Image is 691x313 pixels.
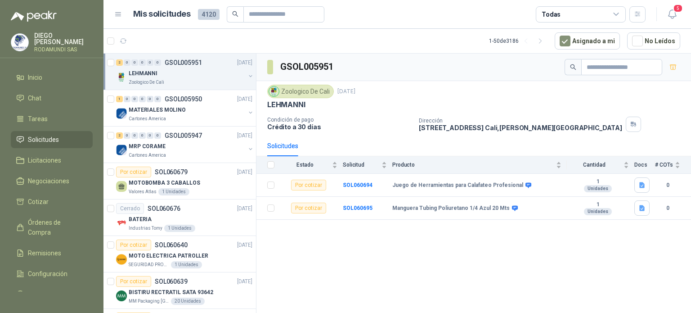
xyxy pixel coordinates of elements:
div: 20 Unidades [171,298,205,305]
span: Negociaciones [28,176,69,186]
th: Docs [634,156,655,174]
b: 0 [655,204,680,213]
a: SOL060694 [343,182,372,188]
button: No Leídos [627,32,680,50]
p: SOL060640 [155,242,188,248]
p: GSOL005951 [165,59,202,66]
th: Cantidad [567,156,634,174]
div: Todas [542,9,561,19]
img: Logo peakr [11,11,57,22]
span: search [570,64,576,70]
a: Chat [11,90,93,107]
div: 0 [147,132,153,139]
p: SEGURIDAD PROVISER LTDA [129,261,169,268]
div: 0 [139,132,146,139]
img: Company Logo [116,218,127,228]
div: 0 [124,132,130,139]
p: Zoologico De Cali [129,79,164,86]
span: Tareas [28,114,48,124]
p: LEHMANNI [129,69,157,78]
div: 0 [139,96,146,102]
span: Cantidad [567,162,622,168]
div: Por cotizar [116,167,151,177]
p: Industrias Tomy [129,225,162,232]
a: Solicitudes [11,131,93,148]
p: Crédito a 30 días [267,123,412,131]
div: 1 [116,96,123,102]
span: Solicitudes [28,135,59,145]
b: Juego de Herramientas para Calafateo Profesional [392,182,523,189]
b: Manguera Tubing Poliuretano 1/4 Azul 20 Mts [392,205,510,212]
div: 1 Unidades [171,261,202,268]
span: Inicio [28,73,42,82]
div: 0 [131,96,138,102]
div: 0 [124,96,130,102]
span: Producto [392,162,554,168]
p: SOL060676 [148,205,180,212]
div: 0 [131,132,138,139]
div: Por cotizar [291,180,326,191]
span: Chat [28,93,41,103]
a: CerradoSOL060676[DATE] Company LogoBATERIAIndustrias Tomy1 Unidades [103,200,256,236]
p: MOTOBOMBA 3 CABALLOS [129,179,200,187]
a: Por cotizarSOL060639[DATE] Company LogoBISTIRU RECTRATIL SATA 93642MM Packaging [GEOGRAPHIC_DATA]... [103,272,256,309]
p: SOL060679 [155,169,188,175]
a: Configuración [11,265,93,282]
p: [DATE] [237,132,252,140]
span: Manuales y ayuda [28,290,79,299]
div: Solicitudes [267,141,298,151]
p: MRP CORAME [129,142,166,151]
button: Asignado a mi [555,32,620,50]
div: Por cotizar [291,203,326,213]
a: Inicio [11,69,93,86]
div: 0 [124,59,130,66]
a: Negociaciones [11,172,93,190]
div: Cerrado [116,203,144,214]
a: Órdenes de Compra [11,214,93,241]
span: Remisiones [28,248,61,258]
h3: GSOL005951 [280,60,335,74]
div: 1 Unidades [158,188,189,195]
div: Unidades [584,208,612,215]
span: # COTs [655,162,673,168]
p: BISTIRU RECTRATIL SATA 93642 [129,288,213,297]
p: [DATE] [337,87,355,96]
p: [DATE] [237,241,252,249]
p: [DATE] [237,204,252,213]
div: 0 [139,59,146,66]
div: Por cotizar [116,240,151,250]
div: 2 [116,59,123,66]
div: 0 [154,132,161,139]
th: Solicitud [343,156,392,174]
a: Remisiones [11,245,93,262]
h1: Mis solicitudes [133,8,191,21]
img: Company Logo [11,34,28,51]
p: MOTO ELECTRICA PATROLLER [129,252,208,260]
b: 1 [567,201,629,209]
div: 0 [154,59,161,66]
p: MATERIALES MOLINO [129,106,186,114]
span: 4120 [198,9,220,20]
p: BATERIA [129,215,152,224]
span: Estado [280,162,330,168]
div: 1 - 50 de 3186 [489,34,547,48]
p: Cartones America [129,152,166,159]
div: 1 Unidades [164,225,195,232]
a: SOL060695 [343,205,372,211]
a: Manuales y ayuda [11,286,93,303]
span: Cotizar [28,197,49,207]
p: MM Packaging [GEOGRAPHIC_DATA] [129,298,169,305]
p: [DATE] [237,277,252,286]
p: Dirección [419,118,622,124]
span: Solicitud [343,162,380,168]
a: Por cotizarSOL060640[DATE] Company LogoMOTO ELECTRICA PATROLLERSEGURIDAD PROVISER LTDA1 Unidades [103,236,256,272]
img: Company Logo [116,72,127,82]
img: Company Logo [116,290,127,301]
p: LEHMANNI [267,100,305,109]
p: [DATE] [237,95,252,104]
th: Producto [392,156,567,174]
button: 5 [664,6,680,23]
p: [STREET_ADDRESS] Cali , [PERSON_NAME][GEOGRAPHIC_DATA] [419,124,622,132]
img: Company Logo [116,145,127,155]
th: Estado [280,156,343,174]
